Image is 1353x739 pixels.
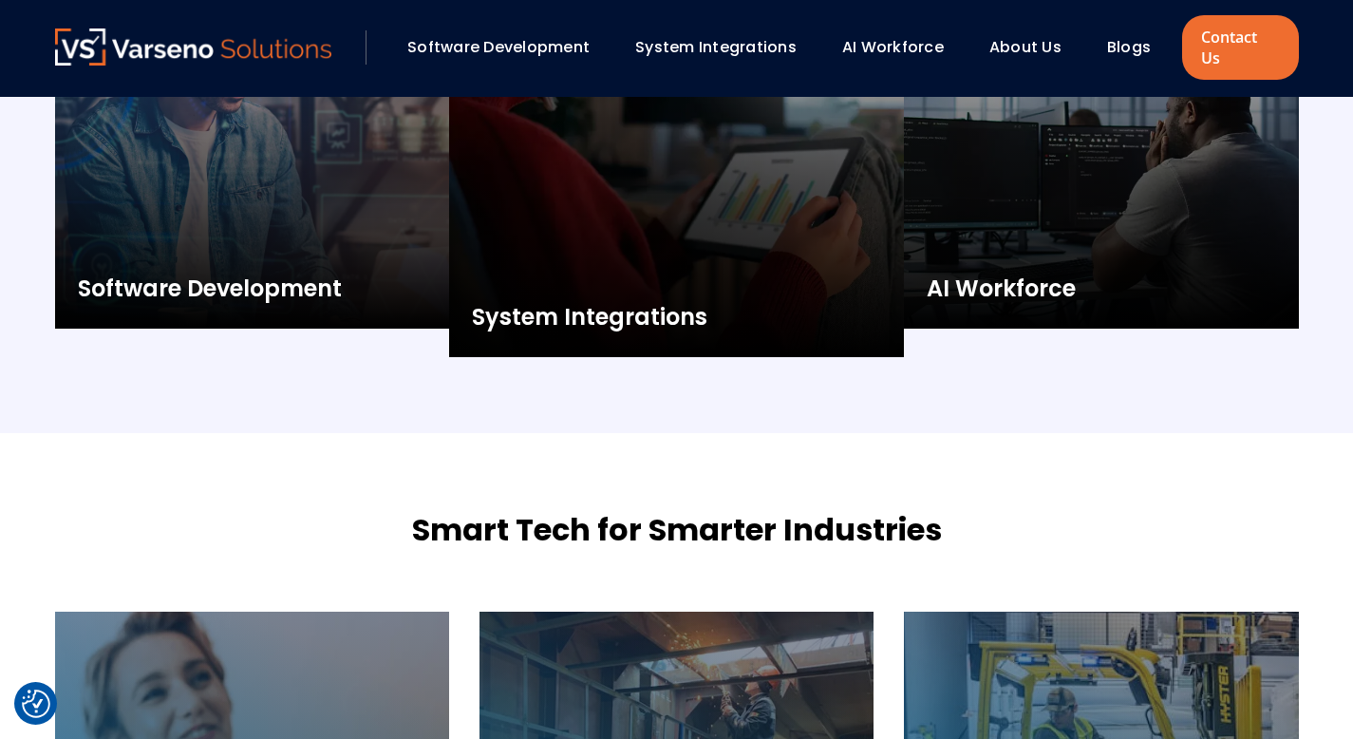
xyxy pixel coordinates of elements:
[989,36,1062,58] a: About Us
[927,272,1276,306] h3: AI Workforce
[1182,15,1298,80] a: Contact Us
[55,28,332,66] img: Varseno Solutions – Product Engineering & IT Services
[78,272,427,306] h3: Software Development
[398,31,616,64] div: Software Development
[1098,31,1177,64] div: Blogs
[842,36,944,58] a: AI Workforce
[472,300,880,334] h3: System Integrations
[407,36,590,58] a: Software Development
[980,31,1088,64] div: About Us
[22,690,50,718] button: Cookie Settings
[635,36,797,58] a: System Integrations
[833,31,970,64] div: AI Workforce
[626,31,823,64] div: System Integrations
[1107,36,1151,58] a: Blogs
[412,509,942,551] h2: Smart Tech for Smarter Industries
[22,690,50,718] img: Revisit consent button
